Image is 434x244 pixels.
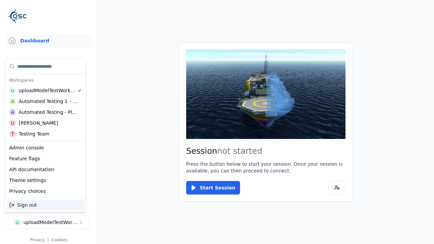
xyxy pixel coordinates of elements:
div: Suggestions [5,59,86,141]
div: [PERSON_NAME] [19,120,58,126]
div: u [9,87,16,94]
div: Feature flags [6,153,84,164]
div: A [9,109,16,116]
div: Theme settings [6,175,84,186]
div: API documentation [6,164,84,175]
div: uploadModelTestWorkspace [19,87,77,94]
div: Workspaces [6,76,84,85]
div: A [9,98,16,105]
div: Admin console [6,142,84,153]
div: Testing Team [19,130,50,137]
div: Automated Testing - Playwright [19,109,77,116]
div: Privacy choices [6,186,84,197]
div: U [9,120,16,126]
div: Suggestions [5,141,86,198]
div: T [9,130,16,137]
div: Sign out [6,200,84,210]
div: Automated Testing 1 - Playwright [19,98,78,105]
div: Suggestions [5,198,86,212]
